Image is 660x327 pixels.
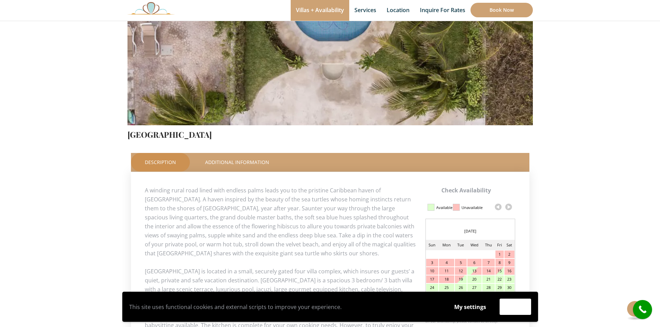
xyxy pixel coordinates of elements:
[127,129,212,140] a: [GEOGRAPHIC_DATA]
[426,240,439,250] td: Sun
[455,267,467,275] div: 12
[482,275,495,283] div: 21
[455,275,467,283] div: 19
[426,284,439,291] div: 24
[470,3,533,17] a: Book Now
[467,240,482,250] td: Wed
[504,267,514,275] div: 16
[482,259,495,266] div: 7
[439,284,454,291] div: 25
[426,267,439,275] div: 10
[495,251,504,258] div: 1
[504,259,514,266] div: 9
[426,259,439,266] div: 3
[635,302,650,317] i: call
[482,240,495,250] td: Thu
[439,240,454,250] td: Mon
[467,284,482,291] div: 27
[495,275,504,283] div: 22
[467,267,482,275] div: 13
[455,240,467,250] td: Tue
[129,302,441,312] p: This site uses functional cookies and external scripts to improve your experience.
[482,267,495,275] div: 14
[436,202,452,214] div: Available
[467,259,482,266] div: 6
[191,153,283,172] a: Additional Information
[504,240,514,250] td: Sat
[426,226,515,236] div: [DATE]
[455,284,467,291] div: 26
[448,299,493,315] button: My settings
[633,300,652,319] a: call
[500,299,531,315] button: Accept
[127,2,175,15] img: Awesome Logo
[439,275,454,283] div: 18
[495,240,504,250] td: Fri
[439,267,454,275] div: 11
[467,275,482,283] div: 20
[426,275,439,283] div: 17
[131,153,190,172] a: Description
[504,251,514,258] div: 2
[495,284,504,291] div: 29
[455,259,467,266] div: 5
[439,259,454,266] div: 4
[482,284,495,291] div: 28
[145,186,516,258] p: A winding rural road lined with endless palms leads you to the pristine Caribbean haven of [GEOGR...
[461,202,483,214] div: Unavailable
[504,284,514,291] div: 30
[495,267,504,275] div: 15
[495,259,504,266] div: 8
[504,275,514,283] div: 23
